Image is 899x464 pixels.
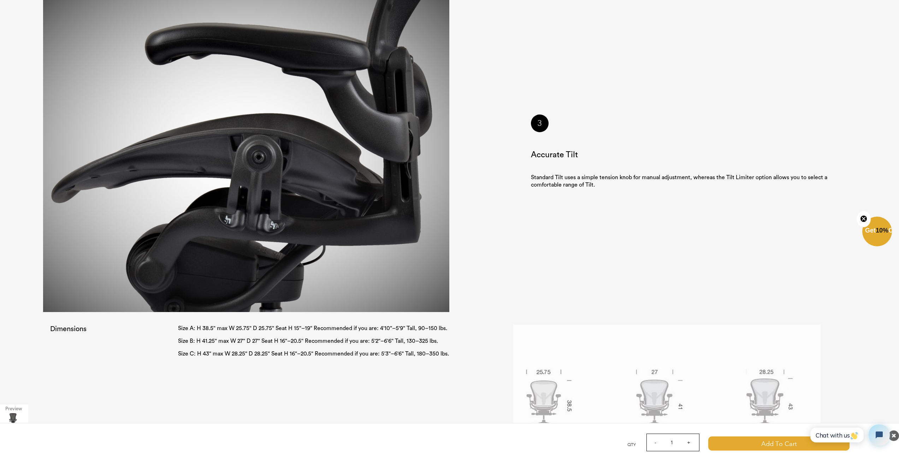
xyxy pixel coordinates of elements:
[178,350,514,358] p: Size C: H 43" max W 28.25" D 28.25" Seat H 16"–20.5" Recommended if you are: 5'3"–6'6" Tall, 180–...
[531,150,856,160] h3: Accurate Tilt
[876,227,888,234] span: 10%
[50,325,178,333] h2: Dimensions
[531,114,549,132] div: 3
[857,211,871,227] button: Close teaser
[531,174,856,189] p: Standard Tilt uses a simple tension knob for manual adjustment, whereas the Tilt Limiter option a...
[178,325,514,332] p: Size A: H 38.5" max W 25.75" D 25.75" Seat H 15"–19" Recommended if you are: 4'10"–5'9" Tall, 90–...
[803,418,896,452] iframe: Tidio Chat
[865,227,898,234] span: Get Off
[862,217,892,247] div: Get10%OffClose teaser
[178,337,514,345] p: Size B: H 41.25" max W 27" D 27" Seat H 16"–20.5" Recommended if you are: 5'2"–6'6" Tall, 130–325...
